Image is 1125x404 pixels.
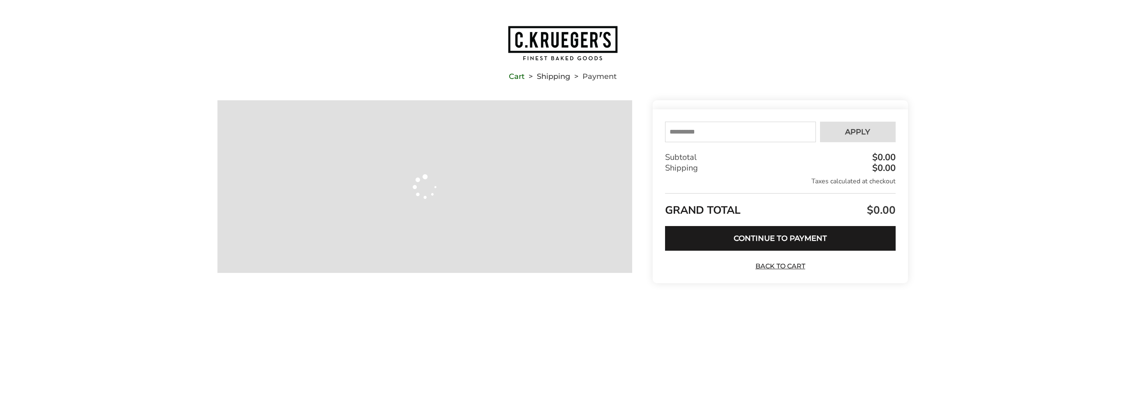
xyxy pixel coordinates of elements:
[820,122,896,142] button: Apply
[865,203,896,217] span: $0.00
[665,152,895,163] div: Subtotal
[509,74,524,79] a: Cart
[665,163,895,173] div: Shipping
[665,226,895,251] button: Continue to Payment
[870,153,896,162] div: $0.00
[665,193,895,220] div: GRAND TOTAL
[845,128,870,136] span: Apply
[507,25,618,61] img: C.KRUEGER'S
[665,177,895,186] div: Taxes calculated at checkout
[524,74,570,79] li: Shipping
[751,262,809,271] a: Back to Cart
[582,74,617,79] span: Payment
[870,164,896,173] div: $0.00
[217,25,908,61] a: Go to home page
